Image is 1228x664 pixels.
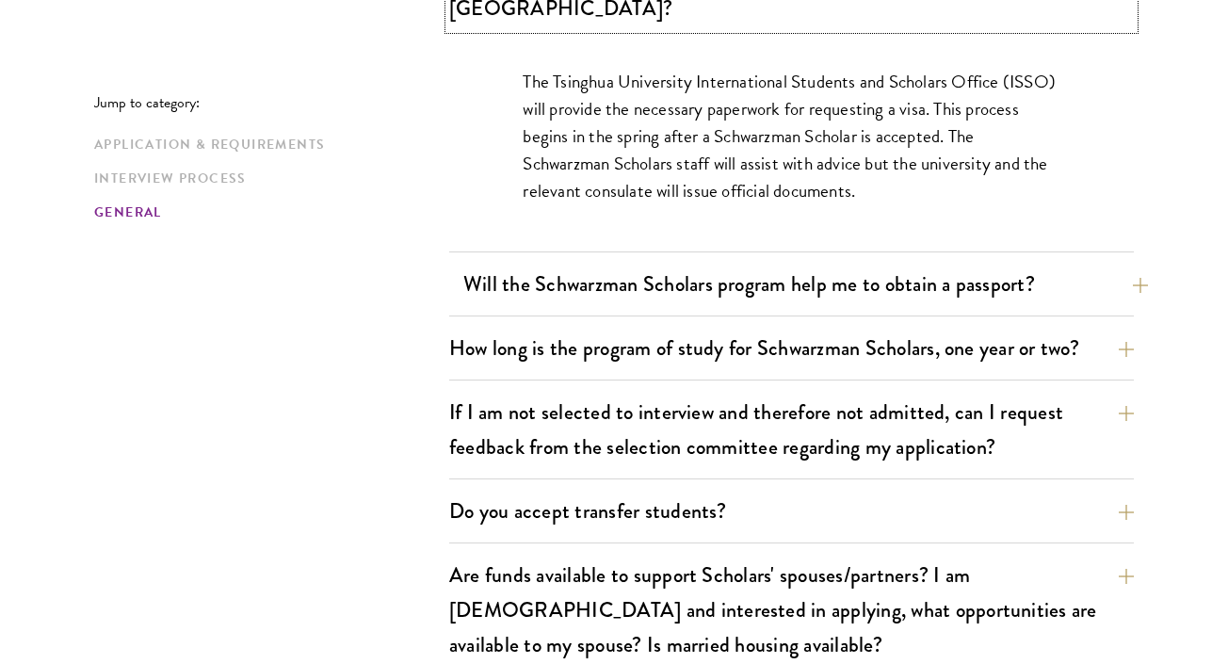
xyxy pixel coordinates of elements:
p: The Tsinghua University International Students and Scholars Office (ISSO) will provide the necess... [523,68,1059,204]
a: Interview Process [94,169,438,188]
p: Jump to category: [94,94,449,111]
button: If I am not selected to interview and therefore not admitted, can I request feedback from the sel... [449,391,1134,468]
a: General [94,202,438,222]
a: Application & Requirements [94,135,438,154]
button: How long is the program of study for Schwarzman Scholars, one year or two? [449,327,1134,369]
button: Will the Schwarzman Scholars program help me to obtain a passport? [463,263,1148,305]
button: Do you accept transfer students? [449,490,1134,532]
